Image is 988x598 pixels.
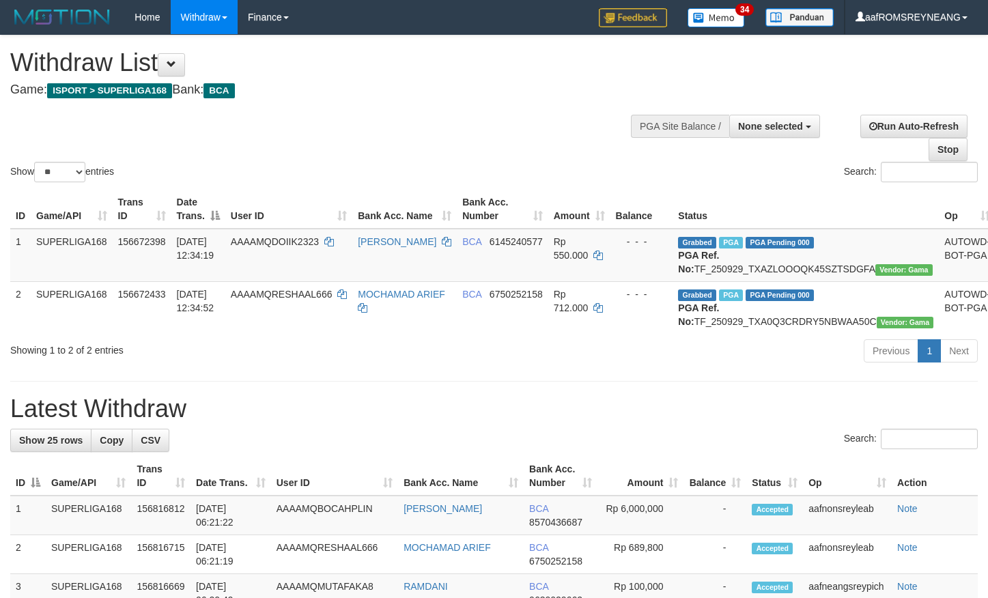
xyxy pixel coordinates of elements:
td: TF_250929_TXAZLOOOQK45SZTSDGFA [673,229,939,282]
th: Date Trans.: activate to sort column descending [171,190,225,229]
a: Note [897,542,918,553]
a: Show 25 rows [10,429,91,452]
label: Search: [844,429,978,449]
td: AAAAMQBOCAHPLIN [271,496,398,535]
label: Search: [844,162,978,182]
td: 156816812 [131,496,190,535]
th: ID [10,190,31,229]
div: - - - [616,235,668,248]
button: None selected [729,115,820,138]
td: AAAAMQRESHAAL666 [271,535,398,574]
span: Accepted [752,504,793,515]
span: AAAAMQRESHAAL666 [231,289,333,300]
span: BCA [462,236,481,247]
span: Copy [100,435,124,446]
div: - - - [616,287,668,301]
span: [DATE] 12:34:52 [177,289,214,313]
a: 1 [918,339,941,362]
td: SUPERLIGA168 [31,281,113,334]
th: Balance [610,190,673,229]
h1: Withdraw List [10,49,645,76]
select: Showentries [34,162,85,182]
th: Game/API: activate to sort column ascending [31,190,113,229]
h1: Latest Withdraw [10,395,978,423]
a: CSV [132,429,169,452]
th: Game/API: activate to sort column ascending [46,457,131,496]
td: 2 [10,535,46,574]
span: Accepted [752,543,793,554]
a: Copy [91,429,132,452]
div: Showing 1 to 2 of 2 entries [10,338,401,357]
span: BCA [529,542,548,553]
th: Op: activate to sort column ascending [803,457,892,496]
a: MOCHAMAD ARIEF [404,542,491,553]
td: 2 [10,281,31,334]
img: Feedback.jpg [599,8,667,27]
td: SUPERLIGA168 [46,496,131,535]
a: Run Auto-Refresh [860,115,968,138]
a: Previous [864,339,918,362]
div: PGA Site Balance / [631,115,729,138]
th: Date Trans.: activate to sort column ascending [190,457,271,496]
td: 1 [10,229,31,282]
a: Next [940,339,978,362]
span: Copy 6750252158 to clipboard [529,556,582,567]
td: [DATE] 06:21:19 [190,535,271,574]
th: Status: activate to sort column ascending [746,457,803,496]
span: 34 [735,3,754,16]
span: PGA Pending [746,289,814,301]
th: Action [892,457,978,496]
span: Copy 6750252158 to clipboard [490,289,543,300]
span: Vendor URL: https://trx31.1velocity.biz [877,317,934,328]
input: Search: [881,162,978,182]
span: Marked by aafsoycanthlai [719,237,743,248]
h4: Game: Bank: [10,83,645,97]
b: PGA Ref. No: [678,302,719,327]
span: Accepted [752,582,793,593]
td: TF_250929_TXA0Q3CRDRY5NBWAA50C [673,281,939,334]
span: Rp 712.000 [554,289,589,313]
input: Search: [881,429,978,449]
th: Amount: activate to sort column ascending [548,190,610,229]
th: Amount: activate to sort column ascending [597,457,684,496]
img: panduan.png [765,8,834,27]
td: SUPERLIGA168 [31,229,113,282]
th: Balance: activate to sort column ascending [683,457,746,496]
img: MOTION_logo.png [10,7,114,27]
th: ID: activate to sort column descending [10,457,46,496]
span: 156672433 [118,289,166,300]
a: Stop [929,138,968,161]
span: CSV [141,435,160,446]
a: Note [897,581,918,592]
a: RAMDANI [404,581,448,592]
img: Button%20Memo.svg [688,8,745,27]
b: PGA Ref. No: [678,250,719,274]
span: Show 25 rows [19,435,83,446]
a: [PERSON_NAME] [404,503,482,514]
span: 156672398 [118,236,166,247]
td: aafnonsreyleab [803,496,892,535]
th: Bank Acc. Number: activate to sort column ascending [524,457,597,496]
span: Copy 6145240577 to clipboard [490,236,543,247]
td: 156816715 [131,535,190,574]
span: None selected [738,121,803,132]
span: BCA [529,581,548,592]
span: [DATE] 12:34:19 [177,236,214,261]
span: Grabbed [678,289,716,301]
span: Grabbed [678,237,716,248]
span: ISPORT > SUPERLIGA168 [47,83,172,98]
span: AAAAMQDOIIK2323 [231,236,319,247]
th: Bank Acc. Name: activate to sort column ascending [398,457,524,496]
td: 1 [10,496,46,535]
a: Note [897,503,918,514]
a: [PERSON_NAME] [358,236,436,247]
th: Trans ID: activate to sort column ascending [113,190,171,229]
span: Marked by aafsoycanthlai [719,289,743,301]
th: Trans ID: activate to sort column ascending [131,457,190,496]
td: aafnonsreyleab [803,535,892,574]
label: Show entries [10,162,114,182]
td: SUPERLIGA168 [46,535,131,574]
th: Status [673,190,939,229]
span: BCA [529,503,548,514]
span: BCA [203,83,234,98]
